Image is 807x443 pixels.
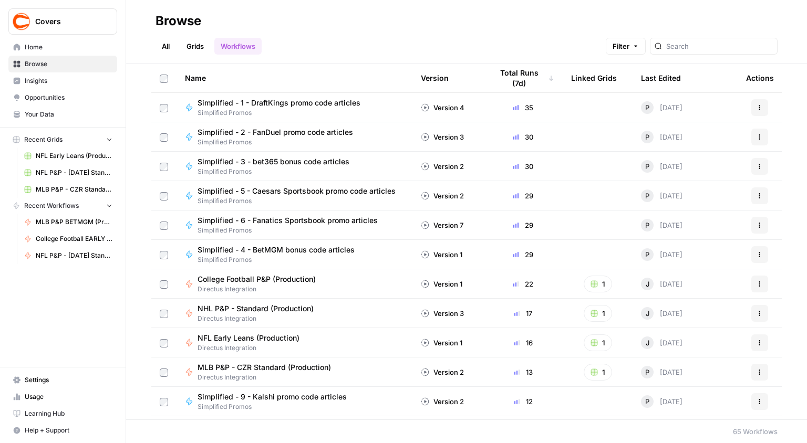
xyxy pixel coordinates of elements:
span: P [645,220,649,230]
span: P [645,102,649,113]
a: Simplified - 4 - BetMGM bonus code articlesSimplified Promos [185,245,404,265]
div: [DATE] [641,189,682,202]
button: 1 [584,276,612,292]
div: Browse [156,13,201,29]
span: Simplified Promos [198,108,369,118]
div: [DATE] [641,131,682,143]
span: Simplified - 9 - Kalshi promo code articles [198,392,347,402]
span: Covers [35,16,99,27]
div: 16 [492,337,554,348]
span: P [645,396,649,407]
button: 1 [584,334,612,351]
button: 1 [584,305,612,322]
a: All [156,38,176,55]
span: Opportunities [25,93,112,102]
a: MLB P&P - CZR Standard (Production) Grid [19,181,117,198]
span: Help + Support [25,426,112,435]
a: Simplified - 2 - FanDuel promo code articlesSimplified Promos [185,127,404,147]
span: NFL Early Leans (Production) Grid [36,151,112,161]
span: Simplified Promos [198,138,361,147]
span: NFL P&P - [DATE] Standard (Production) Grid [36,168,112,177]
div: Actions [746,64,774,92]
span: P [645,249,649,260]
div: [DATE] [641,395,682,408]
div: [DATE] [641,307,682,320]
span: MLB P&P - CZR Standard (Production) [198,362,331,373]
span: Simplified - 4 - BetMGM bonus code articles [198,245,355,255]
span: Browse [25,59,112,69]
span: Learning Hub [25,409,112,418]
a: Simplified - 5 - Caesars Sportsbook promo code articlesSimplified Promos [185,186,404,206]
a: College Football EARLY LEANS (Production) [19,230,117,247]
button: Recent Workflows [8,198,117,214]
div: 13 [492,367,554,377]
a: NFL Early Leans (Production) Grid [19,147,117,164]
button: Help + Support [8,422,117,439]
span: Filter [613,41,629,51]
div: Last Edited [641,64,681,92]
div: [DATE] [641,366,682,378]
a: Browse [8,56,117,72]
button: Workspace: Covers [8,8,117,35]
a: MLB P&P - CZR Standard (Production)Directus Integration [185,362,404,382]
a: Simplified - 3 - bet365 bonus code articlesSimplified Promos [185,156,404,176]
div: Version 2 [421,161,464,172]
span: Simplified - 1 - DraftKings promo code articles [198,98,360,108]
button: Recent Grids [8,132,117,147]
a: Your Data [8,106,117,123]
div: Total Runs (7d) [492,64,554,92]
a: Simplified - 9 - Kalshi promo code articlesSimplified Promos [185,392,404,412]
a: Simplified - 6 - Fanatics Sportsbook promo articlesSimplified Promos [185,215,404,235]
span: P [645,367,649,377]
a: NFL P&P - [DATE] Standard (Production) [19,247,117,264]
div: 17 [492,308,554,319]
span: NFL P&P - [DATE] Standard (Production) [36,251,112,260]
div: Version 2 [421,396,464,407]
img: Covers Logo [12,12,31,31]
span: J [646,279,649,289]
div: 65 Workflows [733,426,778,437]
span: Simplified Promos [198,167,358,176]
div: Version 1 [421,337,462,348]
div: 35 [492,102,554,113]
a: College Football P&P (Production)Directus Integration [185,274,404,294]
span: Directus Integration [198,314,322,323]
a: Settings [8,372,117,388]
span: Recent Grids [24,135,63,144]
div: 29 [492,191,554,201]
span: Home [25,43,112,52]
div: Version 7 [421,220,463,230]
span: Usage [25,392,112,402]
span: MLB P&P - CZR Standard (Production) Grid [36,185,112,194]
a: MLB P&P BETMGM (Production) [19,214,117,230]
span: Simplified Promos [198,226,386,235]
div: Linked Grids [571,64,617,92]
span: Directus Integration [198,284,324,294]
input: Search [666,41,773,51]
span: P [645,191,649,201]
div: 22 [492,279,554,289]
span: Simplified Promos [198,196,404,206]
div: [DATE] [641,336,682,349]
div: 29 [492,249,554,260]
div: Version 3 [421,308,464,319]
span: College Football P&P (Production) [198,274,316,284]
span: NFL Early Leans (Production) [198,333,299,343]
span: Simplified - 3 - bet365 bonus code articles [198,156,349,167]
div: Version 3 [421,132,464,142]
span: Settings [25,375,112,385]
div: [DATE] [641,101,682,114]
div: Version 1 [421,279,462,289]
a: NFL P&P - [DATE] Standard (Production) Grid [19,164,117,181]
a: NFL Early Leans (Production)Directus Integration [185,333,404,353]
span: MLB P&P BETMGM (Production) [36,217,112,227]
div: Version 2 [421,191,464,201]
div: Version [421,64,449,92]
div: 30 [492,132,554,142]
span: Simplified - 6 - Fanatics Sportsbook promo articles [198,215,378,226]
span: NHL P&P - Standard (Production) [198,303,314,314]
a: Usage [8,388,117,405]
span: Simplified Promos [198,255,363,265]
span: P [645,132,649,142]
div: 30 [492,161,554,172]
